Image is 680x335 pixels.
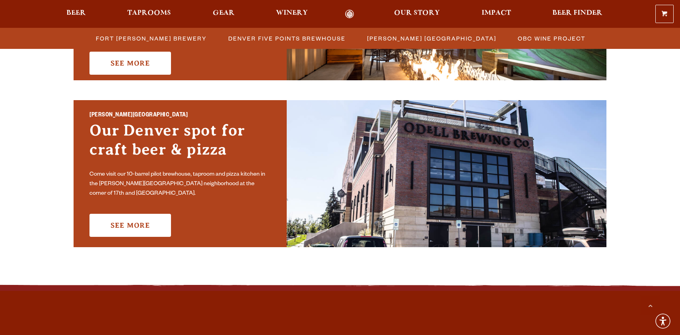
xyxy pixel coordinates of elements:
[367,33,496,44] span: [PERSON_NAME] [GEOGRAPHIC_DATA]
[96,33,207,44] span: Fort [PERSON_NAME] Brewery
[552,10,602,16] span: Beer Finder
[362,33,500,44] a: [PERSON_NAME] [GEOGRAPHIC_DATA]
[89,110,271,121] h2: [PERSON_NAME][GEOGRAPHIC_DATA]
[61,10,91,19] a: Beer
[66,10,86,16] span: Beer
[518,33,585,44] span: OBC Wine Project
[334,10,364,19] a: Odell Home
[276,10,308,16] span: Winery
[127,10,171,16] span: Taprooms
[482,10,511,16] span: Impact
[476,10,516,19] a: Impact
[394,10,440,16] span: Our Story
[208,10,240,19] a: Gear
[223,33,350,44] a: Denver Five Points Brewhouse
[654,312,672,330] div: Accessibility Menu
[89,121,271,167] h3: Our Denver spot for craft beer & pizza
[287,100,606,247] img: Sloan’s Lake Brewhouse'
[89,52,171,75] a: See More
[389,10,445,19] a: Our Story
[271,10,313,19] a: Winery
[547,10,608,19] a: Beer Finder
[513,33,589,44] a: OBC Wine Project
[122,10,176,19] a: Taprooms
[91,33,211,44] a: Fort [PERSON_NAME] Brewery
[89,214,171,237] a: See More
[213,10,235,16] span: Gear
[228,33,346,44] span: Denver Five Points Brewhouse
[89,170,271,199] p: Come visit our 10-barrel pilot brewhouse, taproom and pizza kitchen in the [PERSON_NAME][GEOGRAPH...
[640,295,660,315] a: Scroll to top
